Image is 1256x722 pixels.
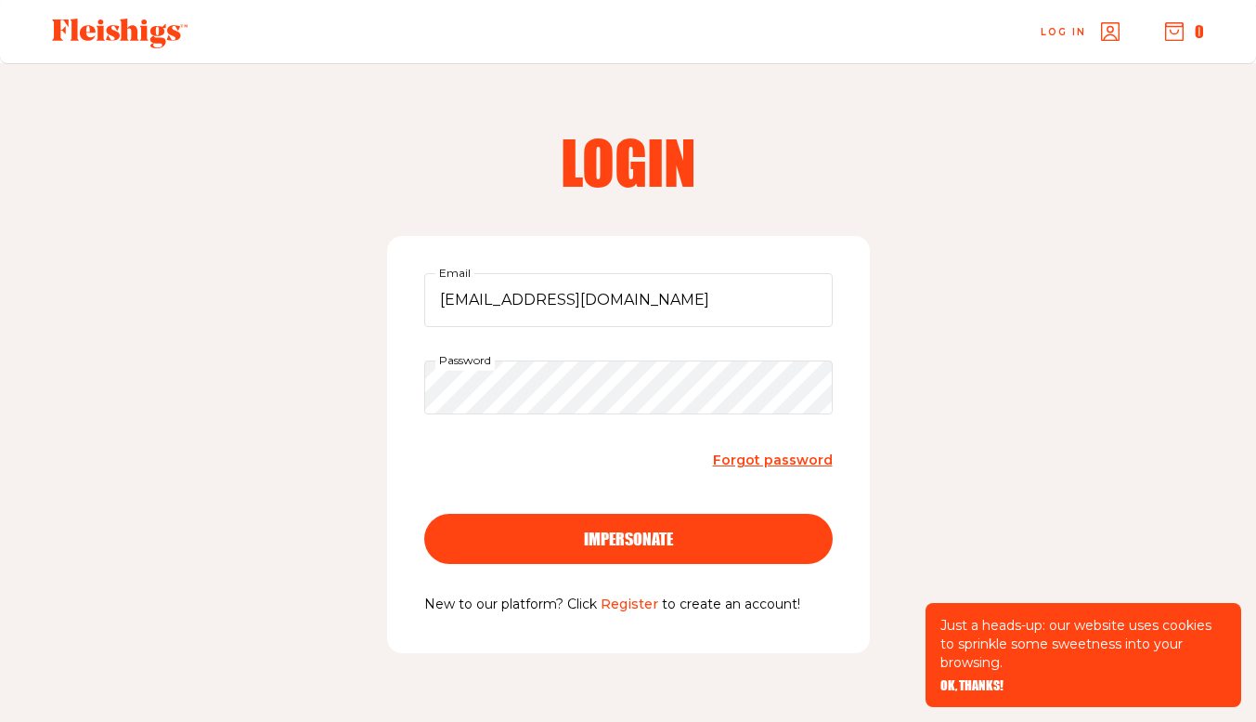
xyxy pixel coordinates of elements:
[424,273,833,327] input: Email
[391,132,866,191] h2: Login
[940,616,1226,672] p: Just a heads-up: our website uses cookies to sprinkle some sweetness into your browsing.
[435,263,474,283] label: Email
[601,596,658,612] a: Register
[435,350,495,371] label: Password
[1041,22,1120,41] a: Log in
[713,452,833,468] span: Forgot password
[713,448,833,473] a: Forgot password
[424,514,833,564] button: impersonate
[584,531,673,547] span: impersonate
[424,361,833,414] input: Password
[1165,21,1204,42] button: 0
[940,679,1004,692] button: OK, THANKS!
[424,594,833,616] p: New to our platform? Click to create an account!
[1041,25,1086,39] span: Log in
